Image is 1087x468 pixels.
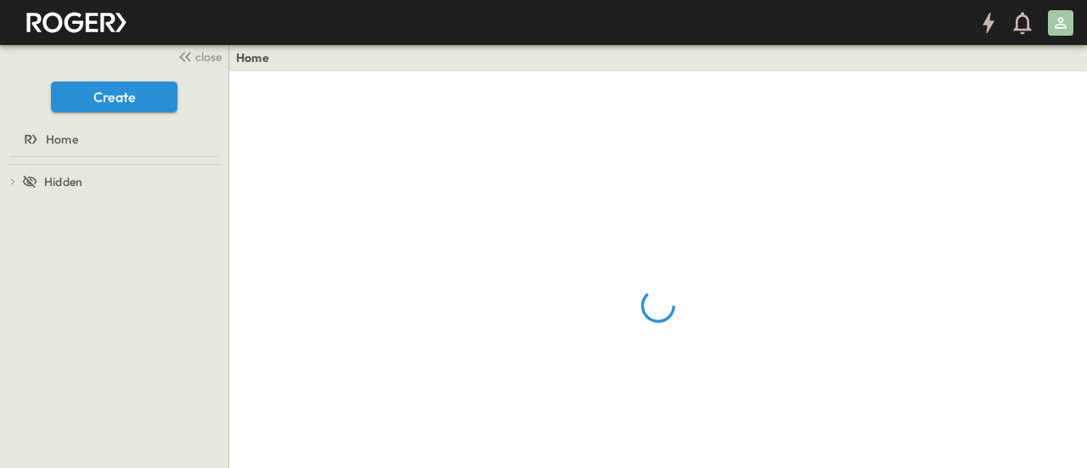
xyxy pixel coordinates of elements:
a: Home [3,127,222,151]
span: close [195,48,222,65]
span: Home [46,131,78,148]
nav: breadcrumbs [236,49,279,66]
button: close [171,44,225,68]
button: Create [51,82,177,112]
a: Home [236,49,269,66]
span: Hidden [44,173,82,190]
